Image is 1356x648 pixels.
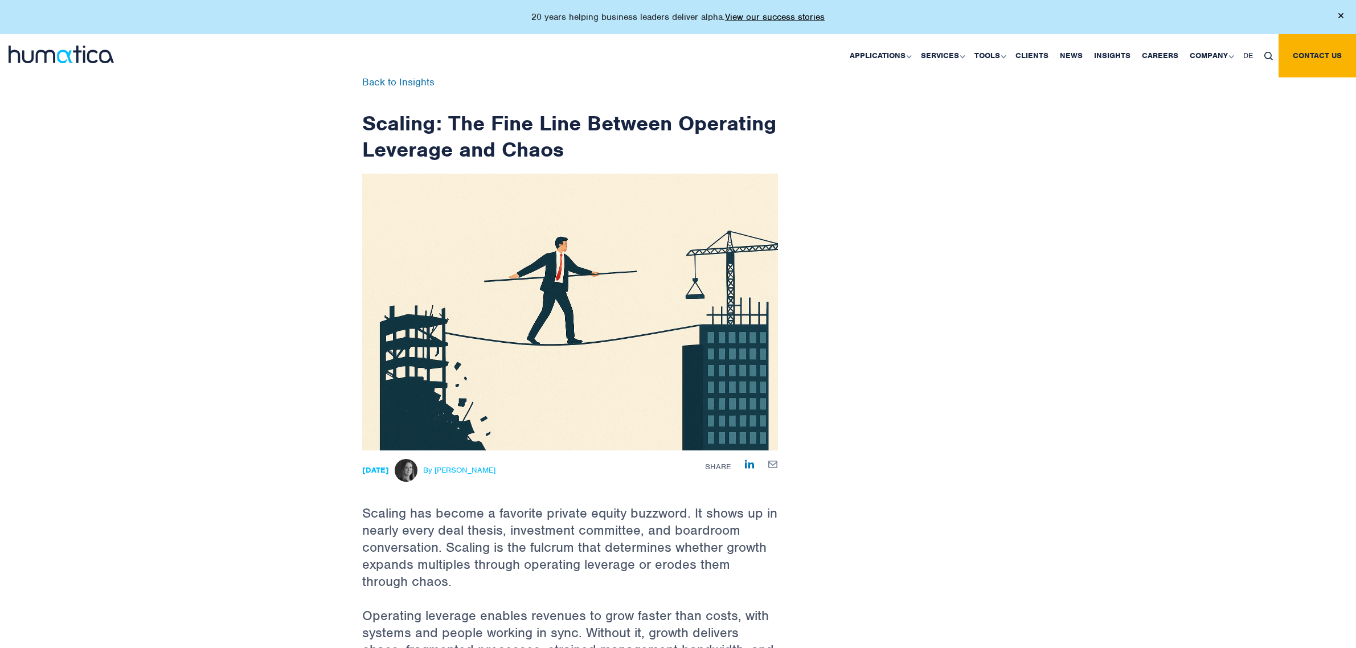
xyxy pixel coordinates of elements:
strong: [DATE] [362,465,389,475]
a: Tools [969,34,1010,77]
a: Clients [1010,34,1054,77]
img: search_icon [1264,52,1273,60]
span: By [PERSON_NAME] [423,466,495,475]
a: Services [915,34,969,77]
a: Insights [1088,34,1136,77]
a: Share by E-Mail [768,459,778,468]
img: ndetails [362,174,778,450]
a: News [1054,34,1088,77]
a: Careers [1136,34,1184,77]
a: DE [1238,34,1259,77]
a: By [PERSON_NAME] [392,464,495,475]
img: Share on LinkedIn [745,460,754,469]
img: Melissa Mounce [395,459,417,482]
img: mailby [768,461,778,468]
span: DE [1243,51,1253,60]
a: Back to Insights [362,76,435,88]
h1: Scaling: The Fine Line Between Operating Leverage and Chaos [362,77,778,162]
p: 20 years helping business leaders deliver alpha. [531,11,825,23]
img: logo [9,46,114,63]
a: View our success stories [725,11,825,23]
span: Share [705,462,731,471]
p: Scaling has become a favorite private equity buzzword. It shows up in nearly every deal thesis, i... [362,450,778,607]
a: Contact us [1279,34,1356,77]
a: Applications [844,34,915,77]
a: Company [1184,34,1238,77]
